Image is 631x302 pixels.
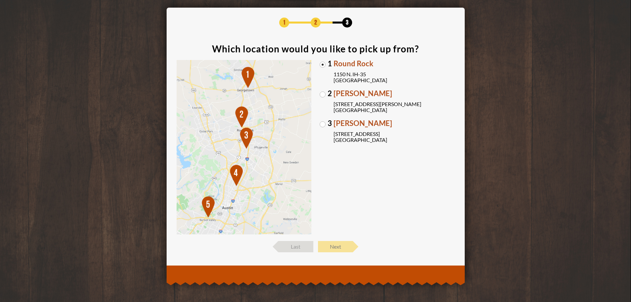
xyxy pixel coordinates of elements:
span: 3 [342,18,352,28]
img: Map of Locations [177,60,312,235]
span: [STREET_ADDRESS][PERSON_NAME] [GEOGRAPHIC_DATA] [334,101,455,113]
span: 3 [328,120,332,127]
span: [STREET_ADDRESS] [GEOGRAPHIC_DATA] [334,131,455,143]
span: 1 [279,18,289,28]
span: [PERSON_NAME] [334,90,455,97]
div: Which location would you like to pick up from? [212,44,419,53]
span: 2 [328,90,332,97]
span: [PERSON_NAME] [334,120,455,127]
span: 1 [328,60,332,67]
span: 1150 N. IH-35 [GEOGRAPHIC_DATA] [334,71,455,83]
span: Round Rock [334,60,455,67]
span: Last [279,241,313,252]
span: 2 [311,18,321,28]
span: Next [318,241,353,252]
